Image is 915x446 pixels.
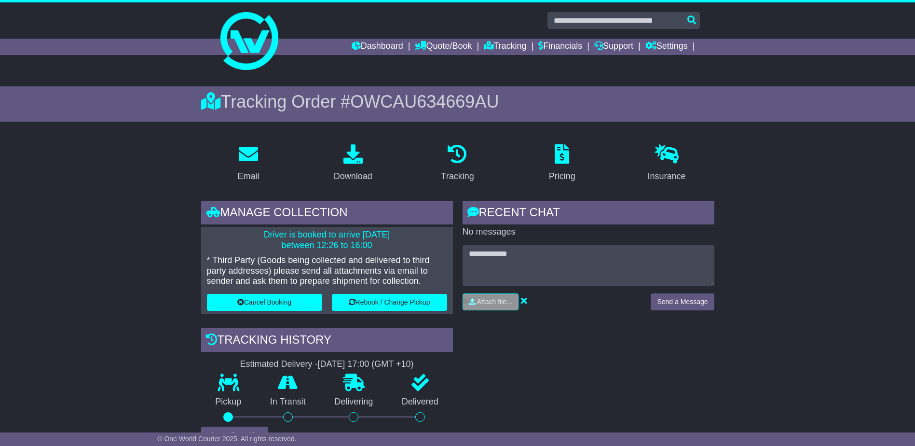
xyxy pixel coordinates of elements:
[463,227,714,237] p: No messages
[350,92,499,111] span: OWCAU634669AU
[484,39,526,55] a: Tracking
[334,170,372,183] div: Download
[549,170,575,183] div: Pricing
[352,39,403,55] a: Dashboard
[207,230,447,251] p: Driver is booked to arrive [DATE] between 12:26 to 16:00
[157,435,297,443] span: © One World Courier 2025. All rights reserved.
[201,427,268,444] button: View Full Tracking
[387,397,453,407] p: Delivered
[332,294,447,311] button: Rebook / Change Pickup
[441,170,474,183] div: Tracking
[648,170,686,183] div: Insurance
[463,201,714,227] div: RECENT CHAT
[328,141,379,186] a: Download
[651,293,714,310] button: Send a Message
[207,255,447,287] p: * Third Party (Goods being collected and delivered to third party addresses) please send all atta...
[201,201,453,227] div: Manage collection
[538,39,582,55] a: Financials
[642,141,692,186] a: Insurance
[201,397,256,407] p: Pickup
[207,294,322,311] button: Cancel Booking
[201,91,714,112] div: Tracking Order #
[201,359,453,370] div: Estimated Delivery -
[645,39,688,55] a: Settings
[231,141,265,186] a: Email
[543,141,582,186] a: Pricing
[318,359,414,370] div: [DATE] 17:00 (GMT +10)
[594,39,633,55] a: Support
[201,328,453,354] div: Tracking history
[435,141,480,186] a: Tracking
[415,39,472,55] a: Quote/Book
[256,397,320,407] p: In Transit
[320,397,388,407] p: Delivering
[237,170,259,183] div: Email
